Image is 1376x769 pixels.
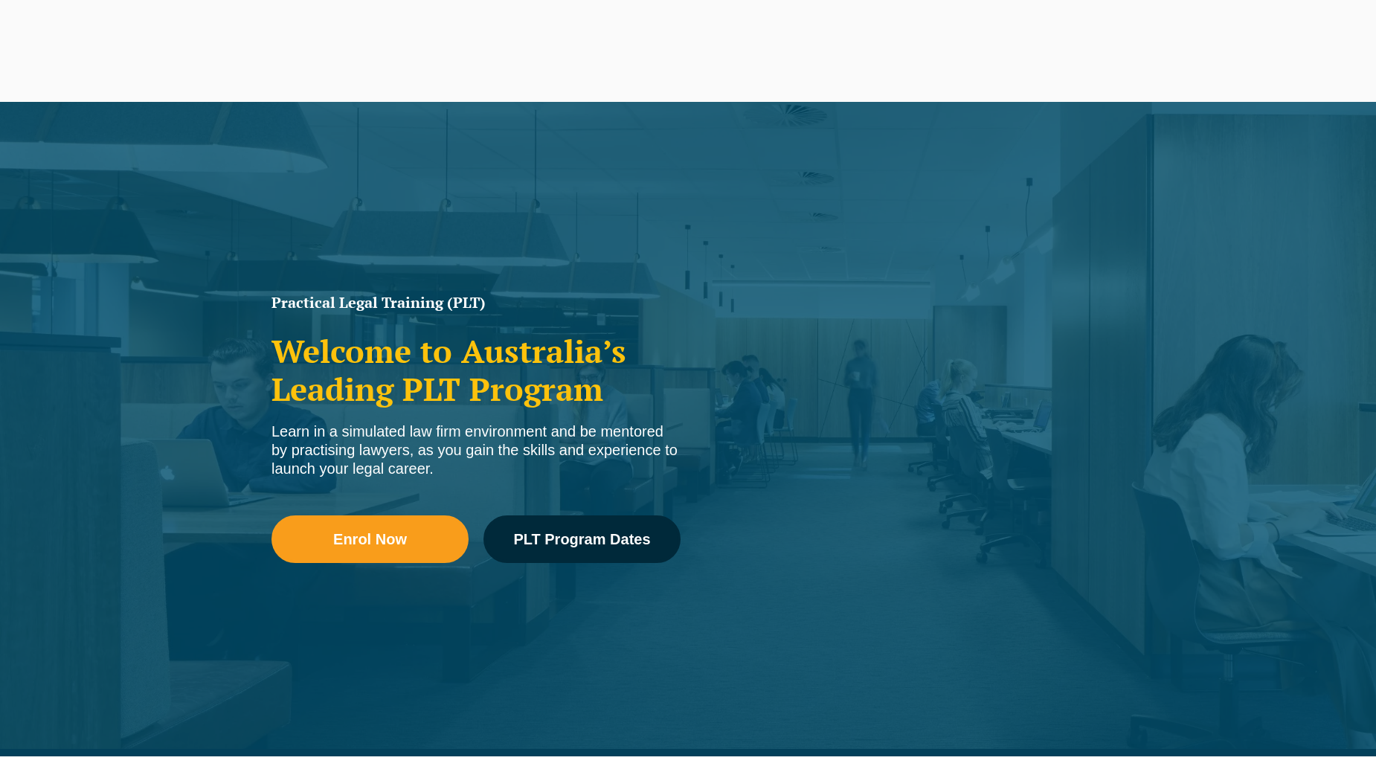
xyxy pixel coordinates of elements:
[271,515,469,563] a: Enrol Now
[513,532,650,547] span: PLT Program Dates
[333,532,407,547] span: Enrol Now
[271,422,681,478] div: Learn in a simulated law firm environment and be mentored by practising lawyers, as you gain the ...
[483,515,681,563] a: PLT Program Dates
[271,295,681,310] h1: Practical Legal Training (PLT)
[271,332,681,408] h2: Welcome to Australia’s Leading PLT Program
